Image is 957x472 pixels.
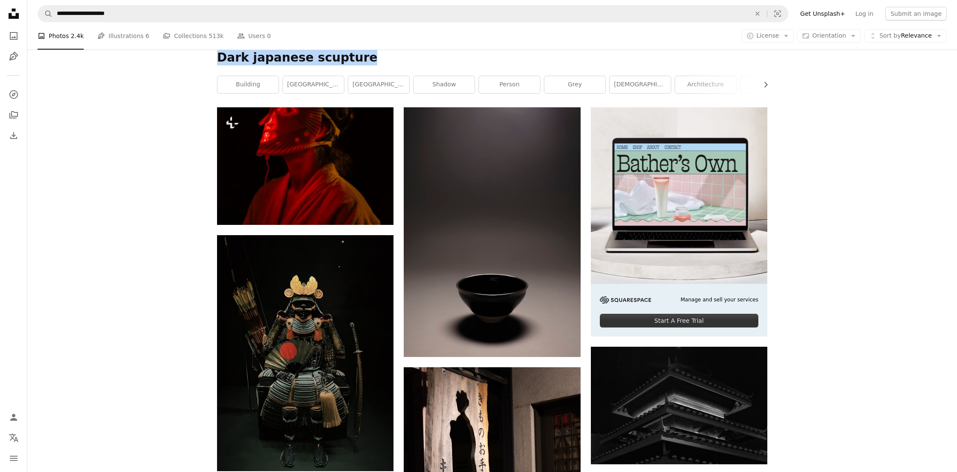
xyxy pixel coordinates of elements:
a: [DEMOGRAPHIC_DATA] [610,76,671,93]
a: person [479,76,540,93]
span: Sort by [879,32,901,39]
a: black ceramic bowl on white table [404,228,580,236]
img: black ceramic bowl on white table [404,107,580,357]
h1: Dark japanese scupture [217,50,767,65]
img: A black and white photo of a tall building [591,347,767,464]
img: a samurai sitting on a chair holding a sword [217,235,393,471]
span: Manage and sell your services [681,296,758,304]
a: A black and white photo of a tall building [591,401,767,409]
button: Menu [5,450,22,467]
a: building [217,76,279,93]
img: file-1707883121023-8e3502977149image [591,107,767,284]
img: file-1705255347840-230a6ab5bca9image [600,296,651,304]
a: Users 0 [237,22,271,50]
button: Sort byRelevance [864,29,947,43]
span: 513k [208,31,223,41]
a: Home — Unsplash [5,5,22,24]
button: scroll list to the right [758,76,767,93]
span: Relevance [879,32,932,40]
a: A man with a red light on his face [217,162,393,170]
a: Log in / Sign up [5,409,22,426]
span: License [757,32,779,39]
button: Visual search [767,6,788,22]
a: [GEOGRAPHIC_DATA] [283,76,344,93]
button: Submit an image [885,7,947,21]
span: 6 [146,31,150,41]
button: Language [5,429,22,446]
span: Orientation [812,32,846,39]
a: Log in [850,7,878,21]
a: Download History [5,127,22,144]
a: [GEOGRAPHIC_DATA] [348,76,409,93]
a: Illustrations 6 [97,22,149,50]
a: a samurai sitting on a chair holding a sword [217,349,393,357]
button: Clear [748,6,767,22]
a: Get Unsplash+ [795,7,850,21]
a: Manage and sell your servicesStart A Free Trial [591,107,767,336]
a: Photos [5,27,22,44]
a: Collections 513k [163,22,223,50]
a: Collections [5,106,22,124]
span: 0 [267,31,271,41]
form: Find visuals sitewide [38,5,788,22]
div: Start A Free Trial [600,314,758,327]
a: grey [544,76,605,93]
a: nature [740,76,801,93]
img: A man with a red light on his face [217,107,393,225]
a: shadow [414,76,475,93]
button: Orientation [797,29,861,43]
a: Explore [5,86,22,103]
a: architecture [675,76,736,93]
a: Illustrations [5,48,22,65]
button: License [742,29,794,43]
button: Search Unsplash [38,6,53,22]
